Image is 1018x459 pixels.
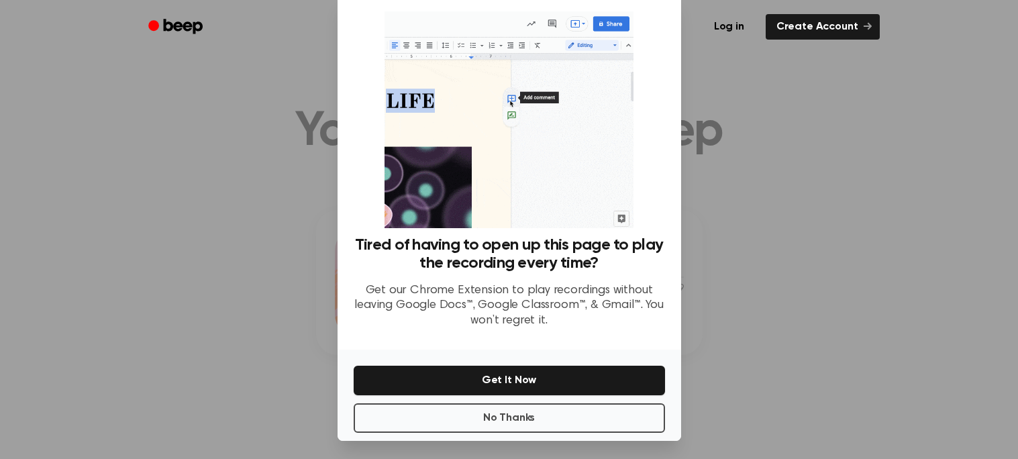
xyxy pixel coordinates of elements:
[354,236,665,272] h3: Tired of having to open up this page to play the recording every time?
[354,366,665,395] button: Get It Now
[354,403,665,433] button: No Thanks
[701,11,758,42] a: Log in
[354,283,665,329] p: Get our Chrome Extension to play recordings without leaving Google Docs™, Google Classroom™, & Gm...
[385,11,633,228] img: Beep extension in action
[766,14,880,40] a: Create Account
[139,14,215,40] a: Beep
